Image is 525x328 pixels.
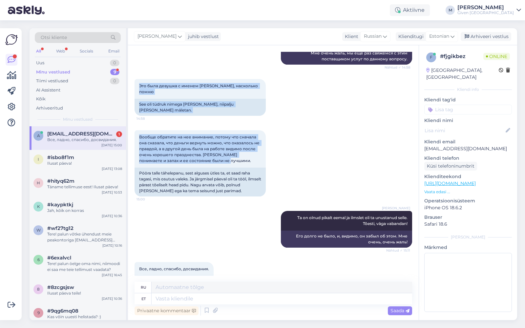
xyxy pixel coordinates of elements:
[424,138,512,145] p: Kliendi email
[47,202,73,208] span: #kaypktkj
[141,293,146,304] div: et
[5,33,18,46] img: Askly Logo
[102,214,122,218] div: [DATE] 10:36
[137,33,177,40] span: [PERSON_NAME]
[424,214,512,221] p: Brauser
[281,231,412,248] div: Его долго не было, и, видимо, он забыл об этом. Мне очень, очень жаль!
[37,287,40,292] span: 8
[424,234,512,240] div: [PERSON_NAME]
[457,10,514,15] div: Given [GEOGRAPHIC_DATA]
[139,83,259,94] span: Это была девушка с именем [PERSON_NAME], насколько помню
[36,96,46,102] div: Kõik
[424,173,512,180] p: Klienditeekond
[424,117,512,124] p: Kliendi nimi
[135,306,199,315] div: Privaatne kommentaar
[37,257,40,262] span: 6
[185,33,219,40] div: juhib vestlust
[116,131,122,137] div: 1
[385,65,410,70] span: Nähtud ✓ 14:58
[281,48,412,65] div: Мне очень жаль, мы еще раз свяжемся с этим поставщиком услуг по данному вопросу.
[364,33,382,40] span: Russian
[424,197,512,204] p: Operatsioonisüsteem
[47,231,122,243] div: Tere! palun võtke ühendust meie peakontoriga [EMAIL_ADDRESS][DOMAIN_NAME]
[63,116,93,122] span: Minu vestlused
[110,69,119,75] div: 9
[101,143,122,148] div: [DATE] 15:00
[461,32,511,41] div: Arhiveeri vestlus
[102,243,122,248] div: [DATE] 10:16
[102,296,122,301] div: [DATE] 10:36
[135,99,266,116] div: See oli tüdruk nimega [PERSON_NAME], niipalju [PERSON_NAME] mäletan.
[37,180,40,185] span: h
[37,204,40,209] span: k
[36,105,63,112] div: Arhiveeritud
[424,180,476,186] a: [URL][DOMAIN_NAME]
[139,134,261,163] span: Вообще обратите на нее внимание, потому что сначала она сказала, что деньги вернуть можно, что ок...
[102,166,122,171] div: [DATE] 13:08
[47,290,122,296] div: Ilusat päeva teile!
[47,308,78,314] span: #9qg6mq08
[102,273,122,277] div: [DATE] 16:45
[424,204,512,211] p: iPhone OS 18.6.2
[141,282,146,293] div: ru
[429,33,449,40] span: Estonian
[424,244,512,251] p: Märkmed
[110,78,119,84] div: 0
[36,69,70,75] div: Minu vestlused
[136,197,161,202] span: 15:00
[47,208,122,214] div: Jah, kõik on korras
[47,154,74,160] span: #isbo8f1m
[135,168,266,196] div: Pööra talle tähelepanu, sest alguses ütles ta, et saad raha tagasi, mis osutus valeks. Ja järgmis...
[37,133,40,138] span: A
[424,96,512,103] p: Kliendi tag'id
[390,308,409,314] span: Saada
[47,184,122,190] div: Täname tellimuse eest! Ilusat päeva!
[55,47,66,55] div: Web
[47,178,74,184] span: #hityq62m
[139,266,209,271] span: Все, ладно, спасибо, досвидания.
[424,189,512,195] p: Vaata edasi ...
[47,255,71,261] span: #6exalvcl
[424,87,512,92] div: Kliendi info
[342,33,358,40] div: Klient
[102,190,122,195] div: [DATE] 10:53
[136,116,161,121] span: 14:58
[483,53,510,60] span: Online
[38,157,39,162] span: i
[424,221,512,228] p: Safari 18.6
[36,228,41,233] span: w
[430,55,432,60] span: f
[35,47,42,55] div: All
[426,67,499,81] div: [GEOGRAPHIC_DATA], [GEOGRAPHIC_DATA]
[386,248,410,253] span: Nähtud ✓ 15:11
[36,87,60,93] div: AI Assistent
[47,160,122,166] div: Ilusat päeva!
[47,225,73,231] span: #wf27tg12
[36,60,44,66] div: Uus
[424,155,512,162] p: Kliendi telefon
[457,5,514,10] div: [PERSON_NAME]
[37,310,40,315] span: 9
[41,34,67,41] span: Otsi kliente
[78,47,94,55] div: Socials
[396,33,424,40] div: Klienditugi
[47,137,122,143] div: Все, ладно, спасибо, досвидания.
[425,127,504,134] input: Lisa nimi
[47,314,122,320] div: Kas võin uuesti helistada? :)
[390,4,430,16] div: Aktiivne
[110,60,119,66] div: 0
[47,131,115,137] span: Anastassia.kostyuchenko@gmail.com
[424,145,512,152] p: [EMAIL_ADDRESS][DOMAIN_NAME]
[424,105,512,114] input: Lisa tag
[107,47,121,55] div: Email
[440,52,483,60] div: # fjgikbez
[103,320,122,325] div: [DATE] 16:18
[47,261,122,273] div: Tere! palun öelge oma nimi, niimoodi ei saa me teie tellimust vaadata?
[446,6,455,15] div: M
[297,215,409,226] span: Ta on olnud pikalt eemal ja ilmslet oli ta unustanud selle. Tõesti, väga vabandan!
[36,78,68,84] div: Tiimi vestlused
[382,206,410,211] span: [PERSON_NAME]
[457,5,521,15] a: [PERSON_NAME]Given [GEOGRAPHIC_DATA]
[424,162,477,171] div: Küsi telefoninumbrit
[47,284,74,290] span: #8zcgsjsw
